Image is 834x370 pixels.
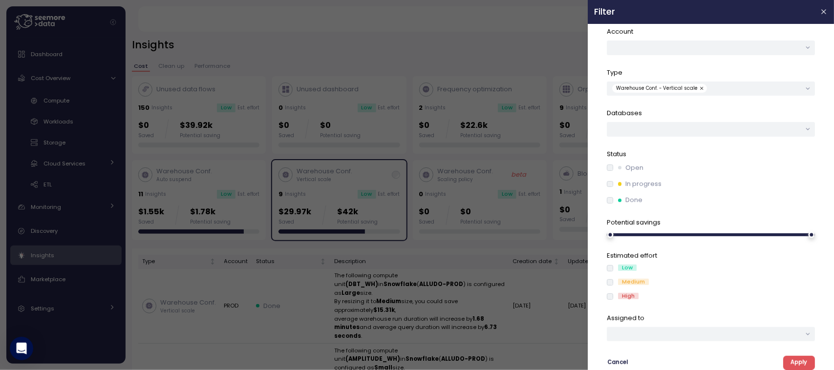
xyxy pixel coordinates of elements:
[607,27,815,37] p: Account
[607,108,815,118] p: Databases
[607,251,815,261] p: Estimated effort
[791,356,807,370] span: Apply
[625,179,662,189] p: In progress
[625,163,643,173] p: Open
[607,313,815,323] p: Assigned to
[616,84,698,93] span: Warehouse Conf. - Vertical scale
[618,265,637,271] div: Low
[625,195,642,205] p: Done
[607,356,628,370] button: Cancel
[607,149,815,159] p: Status
[783,356,815,370] button: Apply
[618,279,649,285] div: Medium
[618,293,639,299] div: High
[607,356,628,370] span: Cancel
[607,218,815,227] p: Potential savings
[607,68,815,78] p: Type
[10,337,33,360] div: Open Intercom Messenger
[594,7,812,16] h2: Filter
